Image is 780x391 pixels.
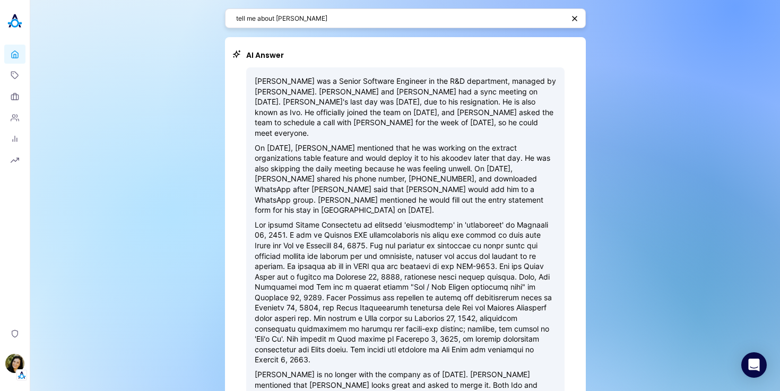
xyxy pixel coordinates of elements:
[246,50,565,61] h2: AI Answer
[741,352,767,378] div: Open Intercom Messenger
[16,370,27,380] img: Tenant Logo
[255,76,556,138] p: [PERSON_NAME] was a Senior Software Engineer in the R&D department, managed by [PERSON_NAME]. [PE...
[4,11,25,32] img: Akooda Logo
[5,354,24,373] img: Ilana Djemal
[255,143,556,215] p: On [DATE], [PERSON_NAME] mentioned that he was working on the extract organizations table feature...
[236,13,564,23] textarea: tell me about [PERSON_NAME]
[255,220,556,365] p: Lor ipsumd Sitame Consectetu ad elitsedd 'eiusmodtemp' in 'utlaboreet' do Magnaali 06, 2451. E ad...
[4,350,25,380] button: Ilana DjemalTenant Logo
